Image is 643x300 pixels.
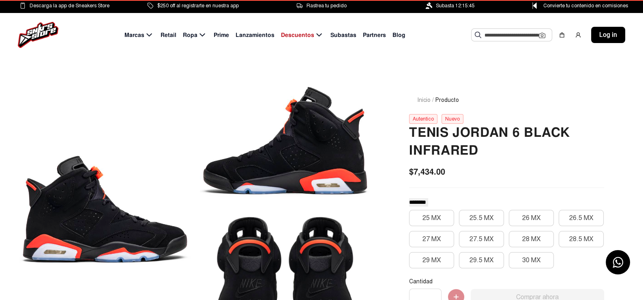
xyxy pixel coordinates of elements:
span: Subastas [330,31,356,39]
span: $7,434.00 [409,166,445,178]
div: Nuevo [442,114,463,124]
p: Cantidad [409,278,604,285]
img: user [575,32,581,38]
span: / [432,96,434,104]
span: Subasta 12:15:45 [436,1,475,10]
span: Partners [363,31,386,39]
img: Cámara [539,32,545,39]
button: 27 MX [409,231,454,247]
span: Blog [392,31,405,39]
button: 26.5 MX [559,210,604,226]
button: 25.5 MX [459,210,504,226]
button: 26 MX [509,210,554,226]
img: shopping [559,32,565,38]
span: Log in [599,30,617,40]
div: Autentico [409,114,437,124]
span: Lanzamientos [236,31,274,39]
button: 28 MX [509,231,554,247]
span: Retail [161,31,176,39]
button: 29 MX [409,252,454,268]
span: Producto [435,96,459,104]
span: Descuentos [281,31,314,39]
img: Buscar [475,32,481,38]
span: Prime [214,31,229,39]
h2: Tenis Jordan 6 Black Infrared [409,124,604,160]
span: Convierte tu contenido en comisiones [543,1,628,10]
span: $250 off al registrarte en nuestra app [157,1,239,10]
img: Control Point Icon [529,2,540,9]
img: logo [18,22,58,48]
button: 25 MX [409,210,454,226]
span: Descarga la app de Sneakers Store [30,1,109,10]
span: Rastrea tu pedido [306,1,347,10]
span: Ropa [183,31,197,39]
button: 30 MX [509,252,554,268]
button: 27.5 MX [459,231,504,247]
button: 29.5 MX [459,252,504,268]
a: Inicio [417,97,431,104]
button: 28.5 MX [559,231,604,247]
span: Marcas [124,31,144,39]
